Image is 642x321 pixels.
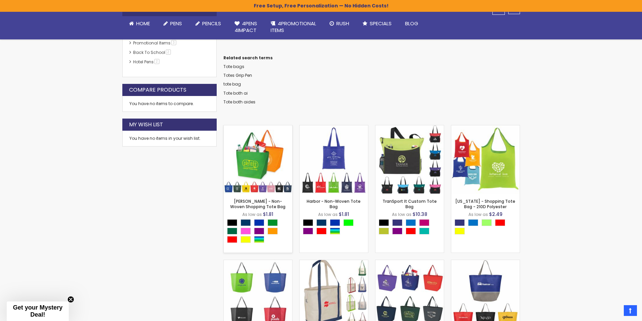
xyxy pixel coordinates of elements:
a: Pens [157,16,189,31]
img: TranSport It Custom Tote Bag [375,125,444,194]
div: Black [227,219,237,226]
a: TranSport It Custom Tote Bag [375,125,444,131]
span: $2.49 [489,211,502,218]
a: Julian - Non-Woven Shopping Tote Bag - Metallic Imprint [375,260,444,265]
div: Select A Color [455,219,520,236]
div: Navy Blue [316,219,327,226]
div: Black [303,219,313,226]
a: TranSport It Custom Tote Bag [383,198,437,210]
a: 4Pens4impact [228,16,264,38]
a: Hotel Pens​2 [131,59,162,65]
a: tote bag [223,81,241,87]
a: Tote both aides [223,99,255,105]
span: Get your Mystery Deal! [13,304,62,318]
span: Specials [370,20,392,27]
button: Close teaser [67,296,74,303]
a: Florida - Shopping Tote Bag - 210D Polyester [451,125,520,131]
div: Red [406,228,416,234]
div: Red [227,236,237,243]
div: Purple [303,228,313,234]
span: As low as [392,212,411,217]
div: Blue [254,219,264,226]
div: Royal Blue [392,219,402,226]
div: Navy Blue [241,219,251,226]
div: Assorted [330,228,340,234]
div: Orange [268,228,278,234]
img: Florida - Shopping Tote Bag - 210D Polyester [451,125,520,194]
div: Blue [330,219,340,226]
span: As low as [318,212,338,217]
div: Lime Green [343,219,354,226]
div: You have no items to compare. [122,96,217,112]
a: Harbor - Non-Woven Tote Bag [300,125,368,131]
strong: Compare Products [129,86,186,94]
div: Yellow [241,236,251,243]
div: You have no items in your wish list. [129,136,210,141]
div: Get your Mystery Deal!Close teaser [7,301,69,321]
span: Rush [336,20,349,27]
div: Assorted [254,236,264,243]
div: Green Light [482,219,492,226]
div: Royal Blue [455,219,465,226]
div: Purple [392,228,402,234]
div: Black [379,219,389,226]
div: Yellow [455,228,465,234]
a: Specials [356,16,398,31]
a: Julian - Non-Woven Shopping Tote Bag [224,125,292,131]
span: 4PROMOTIONAL ITEMS [271,20,316,34]
span: Blog [405,20,418,27]
a: Totes Grip Pen [223,72,252,78]
div: Blue Light [406,219,416,226]
a: Promotional Items3 [131,40,179,46]
a: [PERSON_NAME] - Non-Woven Shopping Tote Bag [230,198,285,210]
div: Kelly Green [268,219,278,226]
a: Home [122,16,157,31]
div: Fushia [419,219,429,226]
div: Dark Green [227,228,237,234]
span: $1.81 [339,211,349,218]
span: As low as [242,212,262,217]
div: Red [495,219,505,226]
span: 4Pens 4impact [235,20,257,34]
a: Tote bags [223,64,244,69]
a: Blog [398,16,425,31]
div: Purple [254,228,264,234]
a: Julian Two-Tone - Non-Woven Tote Bag [451,260,520,265]
span: As low as [468,212,488,217]
img: Julian - Non-Woven Shopping Tote Bag [224,125,292,194]
span: 2 [154,59,159,64]
span: Pens [170,20,182,27]
a: Julian Plus - Non-Woven Tote Bag [224,260,292,265]
div: Select A Color [303,219,368,236]
span: $1.81 [263,211,273,218]
a: Harbor - Non-Woven Tote Bag [307,198,361,210]
a: 4PROMOTIONALITEMS [264,16,323,38]
strong: My Wish List [129,121,163,128]
a: Top [624,305,637,316]
a: Custom Small Accent Boat Classic Tote Bag [300,260,368,265]
a: Rush [323,16,356,31]
img: Harbor - Non-Woven Tote Bag [300,125,368,194]
div: Pink [241,228,251,234]
div: Select A Color [379,219,444,236]
a: Tote both ai [223,90,248,96]
span: $10.38 [412,211,427,218]
span: 3 [171,40,176,45]
a: [US_STATE] - Shopping Tote Bag - 210D Polyester [455,198,515,210]
div: Apple Green [379,228,389,234]
span: 2 [166,50,171,55]
dt: Related search terms [223,55,520,61]
div: Red [316,228,327,234]
div: Blue Light [468,219,478,226]
div: Teal [419,228,429,234]
span: Home [136,20,150,27]
a: Pencils [189,16,228,31]
a: Back To School2 [131,50,173,55]
div: Select A Color [227,219,292,245]
span: Pencils [202,20,221,27]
